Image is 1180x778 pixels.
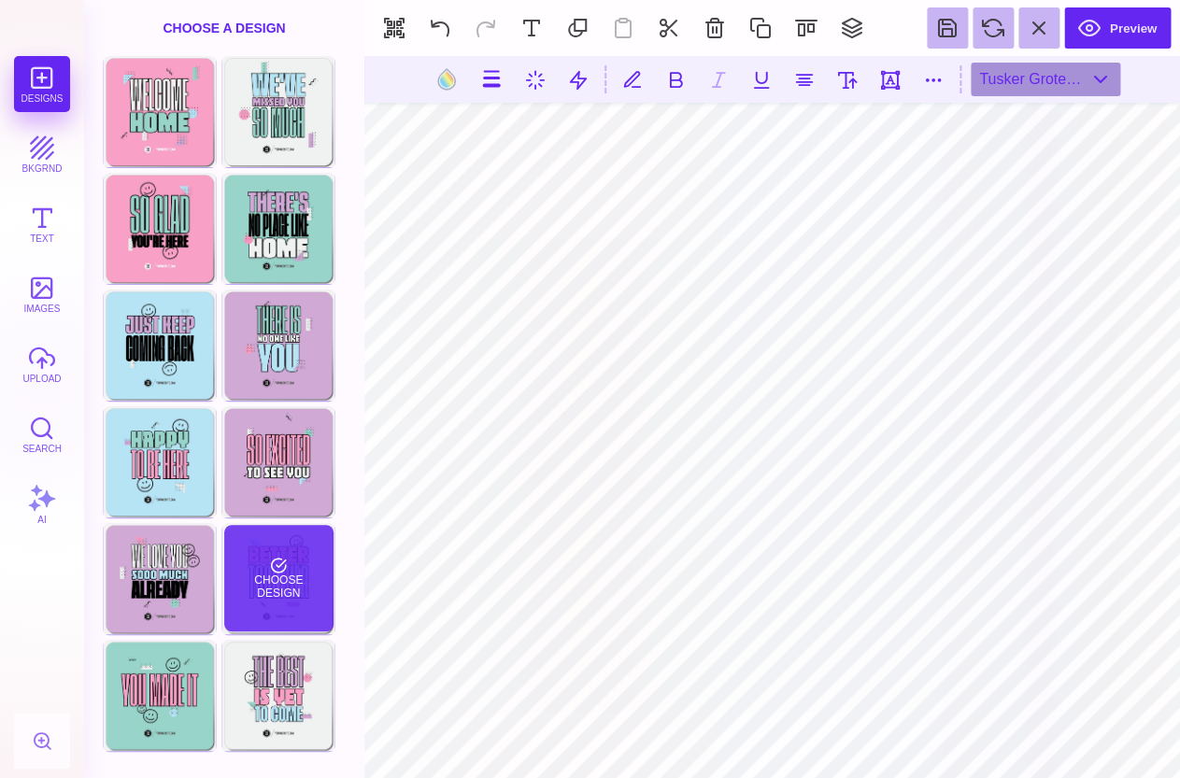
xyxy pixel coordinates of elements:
button: Preview [1064,7,1171,49]
button: Search [14,406,70,462]
button: Text [14,196,70,252]
button: AI [14,476,70,532]
button: upload [14,336,70,392]
button: bkgrnd [14,126,70,182]
button: images [14,266,70,322]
